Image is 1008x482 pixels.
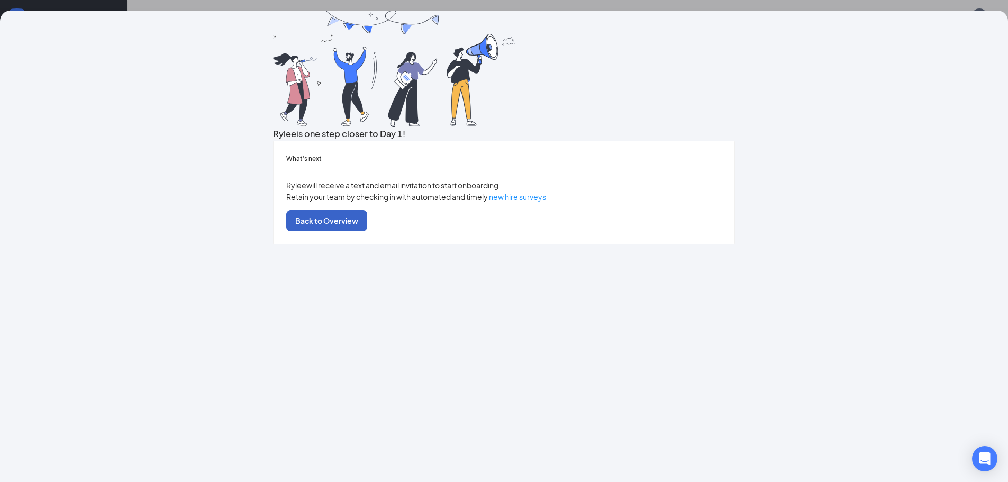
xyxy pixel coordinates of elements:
[286,210,367,231] button: Back to Overview
[972,446,997,471] div: Open Intercom Messenger
[286,154,722,163] h5: What’s next
[273,127,735,141] h3: Rylee is one step closer to Day 1!
[286,179,722,191] p: Rylee will receive a text and email invitation to start onboarding
[489,192,546,202] a: new hire surveys
[286,191,722,203] p: Retain your team by checking in with automated and timely
[273,11,516,127] img: you are all set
